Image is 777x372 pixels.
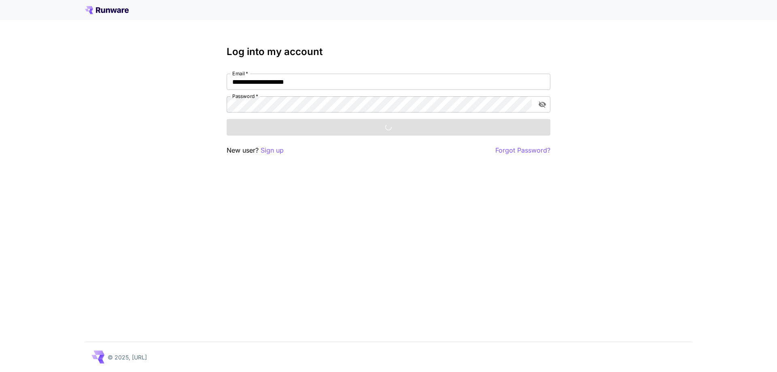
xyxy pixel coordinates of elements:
button: Sign up [261,145,284,155]
label: Email [232,70,248,77]
h3: Log into my account [227,46,550,57]
p: © 2025, [URL] [108,353,147,361]
button: Forgot Password? [495,145,550,155]
label: Password [232,93,258,100]
button: toggle password visibility [535,97,550,112]
p: New user? [227,145,284,155]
